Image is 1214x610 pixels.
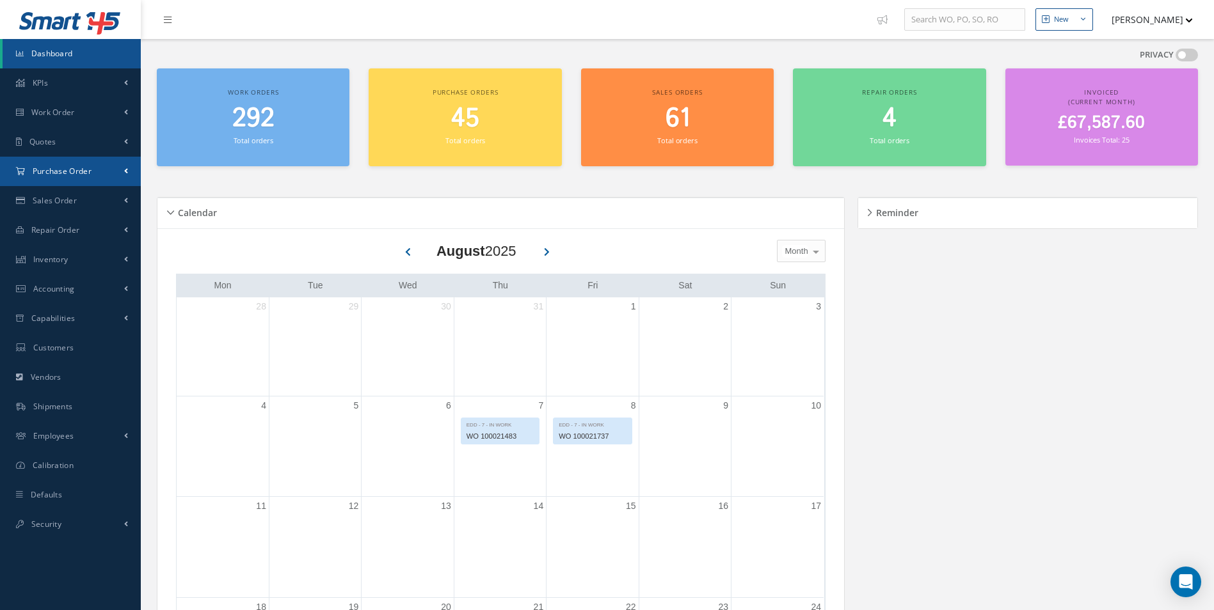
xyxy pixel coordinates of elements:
[531,497,547,515] a: August 14, 2025
[808,396,824,415] a: August 10, 2025
[33,401,73,412] span: Shipments
[628,297,639,316] a: August 1, 2025
[33,77,48,88] span: KPIs
[33,195,77,206] span: Sales Order
[1140,49,1174,61] label: PRIVACY
[628,396,639,415] a: August 8, 2025
[872,203,918,219] h5: Reminder
[652,88,702,97] span: Sales orders
[731,297,824,396] td: August 3, 2025
[676,278,694,293] a: Saturday
[731,396,824,497] td: August 10, 2025
[259,396,269,415] a: August 4, 2025
[436,243,485,259] b: August
[31,371,61,382] span: Vendors
[883,100,897,137] span: 4
[346,297,362,316] a: July 29, 2025
[31,107,75,118] span: Work Order
[31,48,73,59] span: Dashboard
[436,240,516,262] div: 2025
[581,68,774,166] a: Sales orders 61 Total orders
[531,297,547,316] a: July 31, 2025
[33,254,68,265] span: Inventory
[808,497,824,515] a: August 17, 2025
[547,297,639,396] td: August 1, 2025
[1005,68,1198,166] a: Invoiced (Current Month) £67,587.60 Invoices Total: 25
[177,396,269,497] td: August 4, 2025
[228,88,278,97] span: Work orders
[715,497,731,515] a: August 16, 2025
[1074,135,1129,145] small: Invoices Total: 25
[454,497,546,598] td: August 14, 2025
[1068,97,1135,106] span: (Current Month)
[445,136,485,145] small: Total orders
[177,497,269,598] td: August 11, 2025
[1054,14,1069,25] div: New
[33,342,74,353] span: Customers
[1035,8,1093,31] button: New
[362,297,454,396] td: July 30, 2025
[554,429,631,444] div: WO 100021737
[870,136,909,145] small: Total orders
[813,297,824,316] a: August 3, 2025
[721,297,731,316] a: August 2, 2025
[174,203,217,219] h5: Calendar
[211,278,234,293] a: Monday
[454,297,546,396] td: July 31, 2025
[33,460,74,471] span: Calibration
[369,68,561,166] a: Purchase orders 45 Total orders
[657,136,697,145] small: Total orders
[721,396,731,415] a: August 9, 2025
[33,283,75,294] span: Accounting
[451,100,479,137] span: 45
[362,497,454,598] td: August 13, 2025
[269,396,361,497] td: August 5, 2025
[157,68,349,166] a: Work orders 292 Total orders
[1084,88,1119,97] span: Invoiced
[554,418,631,429] div: EDD - 7 - IN WORK
[1170,567,1201,597] div: Open Intercom Messenger
[793,68,986,166] a: Repair orders 4 Total orders
[234,136,273,145] small: Total orders
[396,278,420,293] a: Wednesday
[253,297,269,316] a: July 28, 2025
[461,429,539,444] div: WO 100021483
[351,396,362,415] a: August 5, 2025
[454,396,546,497] td: August 7, 2025
[33,430,74,441] span: Employees
[639,497,731,598] td: August 16, 2025
[536,396,546,415] a: August 7, 2025
[3,39,141,68] a: Dashboard
[639,396,731,497] td: August 9, 2025
[362,396,454,497] td: August 6, 2025
[29,136,56,147] span: Quotes
[639,297,731,396] td: August 2, 2025
[1099,7,1193,32] button: [PERSON_NAME]
[461,418,539,429] div: EDD - 7 - IN WORK
[31,519,61,529] span: Security
[731,497,824,598] td: August 17, 2025
[490,278,511,293] a: Thursday
[433,88,499,97] span: Purchase orders
[253,497,269,515] a: August 11, 2025
[438,497,454,515] a: August 13, 2025
[177,297,269,396] td: July 28, 2025
[782,245,808,258] span: Month
[31,224,80,235] span: Repair Order
[862,88,916,97] span: Repair orders
[232,100,275,137] span: 292
[31,313,76,324] span: Capabilities
[269,497,361,598] td: August 12, 2025
[305,278,326,293] a: Tuesday
[904,8,1025,31] input: Search WO, PO, SO, RO
[443,396,454,415] a: August 6, 2025
[31,489,62,500] span: Defaults
[33,166,92,176] span: Purchase Order
[438,297,454,316] a: July 30, 2025
[547,396,639,497] td: August 8, 2025
[623,497,639,515] a: August 15, 2025
[346,497,362,515] a: August 12, 2025
[585,278,600,293] a: Friday
[547,497,639,598] td: August 15, 2025
[666,100,690,137] span: 61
